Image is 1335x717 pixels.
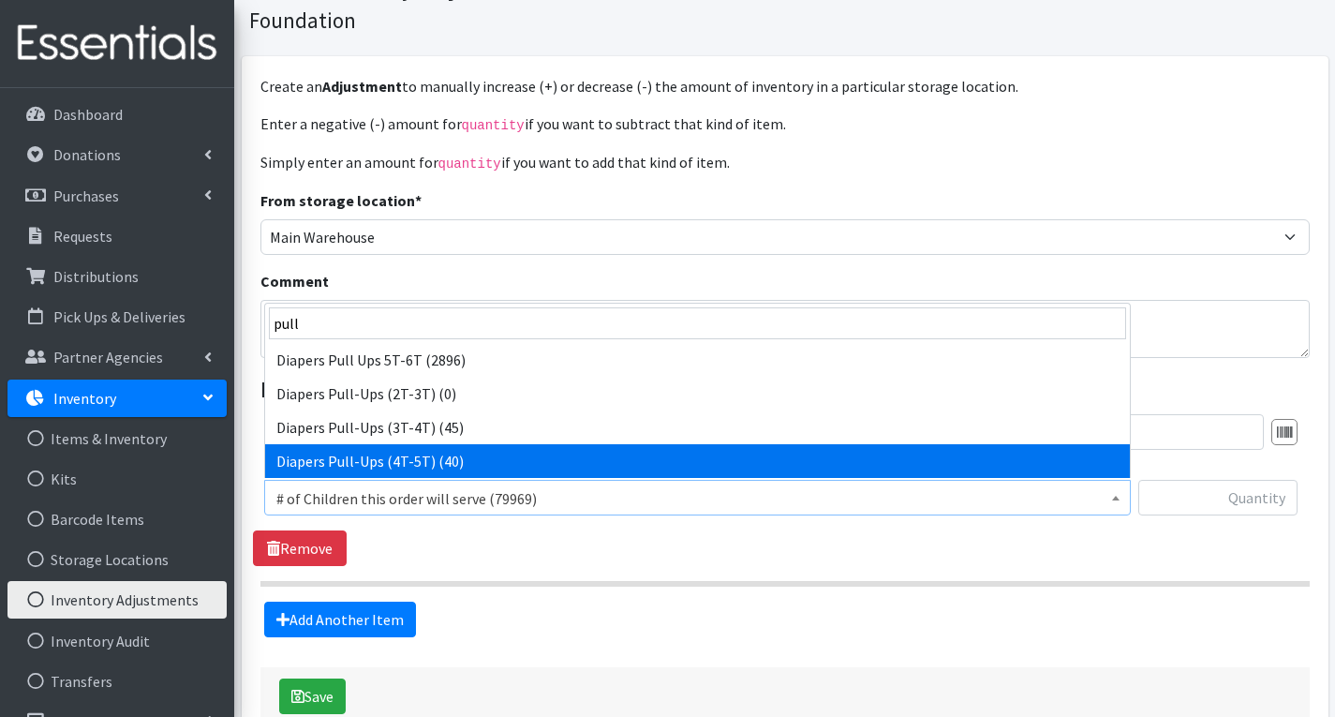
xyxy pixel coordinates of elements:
label: Comment [260,270,329,292]
a: Distributions [7,258,227,295]
button: Save [279,679,346,714]
code: quantity [438,157,501,172]
a: Partner Agencies [7,338,227,376]
a: Requests [7,217,227,255]
label: From storage location [260,189,422,212]
p: Requests [53,227,112,246]
li: Diapers Pull-Ups (2T-3T) (0) [265,377,1130,411]
li: Diapers Pull-Ups (4T-5T) (40) [265,444,1130,478]
a: Inventory Adjustments [7,581,227,619]
p: Simply enter an amount for if you want to add that kind of item. [260,151,1310,174]
a: Dashboard [7,96,227,133]
abbr: required [415,191,422,210]
input: Quantity [1138,480,1298,515]
a: Purchases [7,177,227,215]
img: HumanEssentials [7,12,227,75]
a: Donations [7,136,227,173]
p: Purchases [53,187,119,205]
p: Dashboard [53,105,123,124]
a: Remove [253,530,347,566]
a: Inventory [7,380,227,417]
p: Enter a negative (-) amount for if you want to subtract that kind of item. [260,112,1310,136]
a: Inventory Audit [7,622,227,660]
p: Donations [53,145,121,164]
strong: Adjustment [322,77,402,96]
li: Diapers Pull Ups 5T-6T (2896) [265,343,1130,377]
a: Storage Locations [7,541,227,578]
code: quantity [462,118,525,133]
a: Items & Inventory [7,420,227,457]
a: Transfers [7,663,227,700]
a: Barcode Items [7,500,227,538]
p: Distributions [53,267,139,286]
a: Pick Ups & Deliveries [7,298,227,336]
a: Kits [7,460,227,498]
p: Create an to manually increase (+) or decrease (-) the amount of inventory in a particular storag... [260,75,1310,97]
li: Diapers Pull-Ups (3T-4T) (45) [265,411,1130,444]
p: Inventory [53,389,116,408]
legend: Items in this adjustment [260,373,1310,407]
p: Partner Agencies [53,348,163,366]
span: # of Children this order will serve (79969) [276,485,1119,512]
p: Pick Ups & Deliveries [53,307,185,326]
a: Add Another Item [264,602,416,637]
span: # of Children this order will serve (79969) [264,480,1131,515]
